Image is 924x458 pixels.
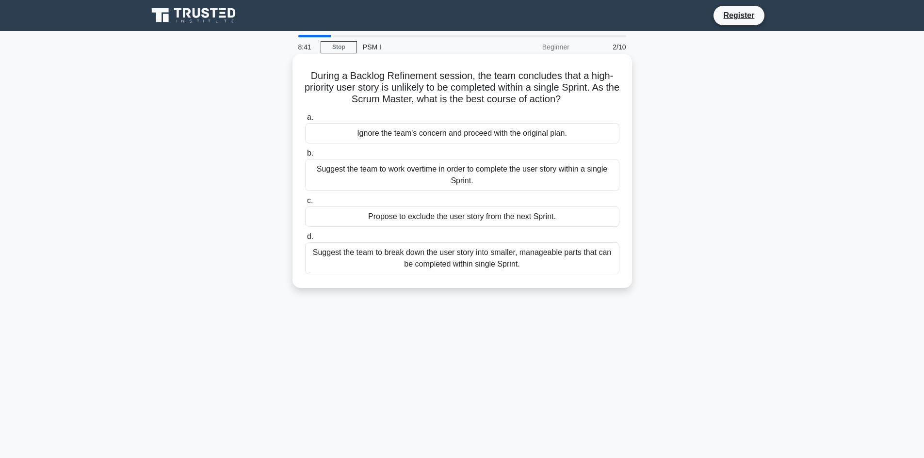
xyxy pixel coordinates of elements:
[292,37,321,57] div: 8:41
[305,159,619,191] div: Suggest the team to work overtime in order to complete the user story within a single Sprint.
[307,196,313,205] span: c.
[305,123,619,143] div: Ignore the team's concern and proceed with the original plan.
[307,113,313,121] span: a.
[717,9,760,21] a: Register
[304,70,620,106] h5: During a Backlog Refinement session, the team concludes that a high-priority user story is unlike...
[307,232,313,240] span: d.
[305,206,619,227] div: Propose to exclude the user story from the next Sprint.
[490,37,575,57] div: Beginner
[307,149,313,157] span: b.
[357,37,490,57] div: PSM I
[305,242,619,274] div: Suggest the team to break down the user story into smaller, manageable parts that can be complete...
[575,37,632,57] div: 2/10
[321,41,357,53] a: Stop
